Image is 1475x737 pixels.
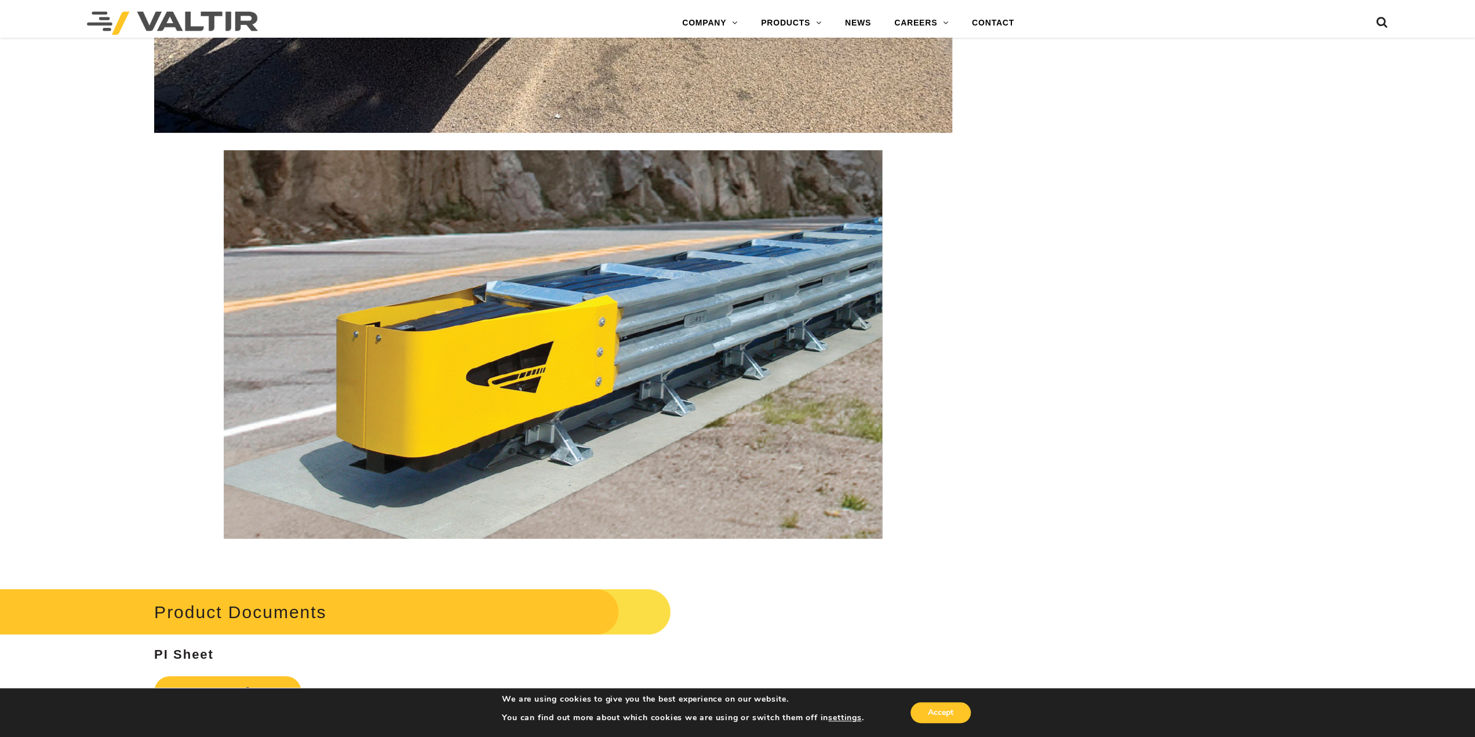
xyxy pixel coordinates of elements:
sup: ® [245,685,251,694]
img: Valtir [87,12,258,35]
a: CONTACT [960,12,1026,35]
p: We are using cookies to give you the best experience on our website. [502,694,864,705]
button: Accept [911,702,971,723]
a: PRODUCTS [749,12,833,35]
a: QuadGuard®M10 [154,676,301,707]
a: CAREERS [883,12,960,35]
a: NEWS [833,12,883,35]
p: You can find out more about which cookies we are using or switch them off in . [502,713,864,723]
strong: PI Sheet [154,647,214,662]
a: COMPANY [671,12,749,35]
button: settings [828,713,861,723]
